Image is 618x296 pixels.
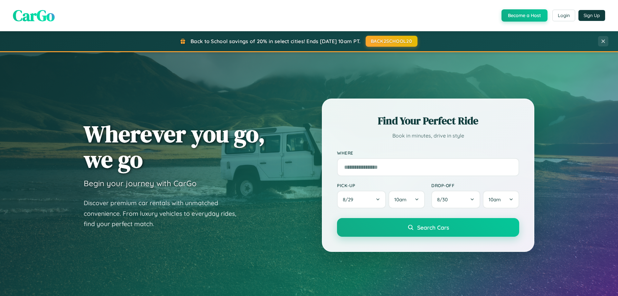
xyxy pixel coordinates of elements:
h1: Wherever you go, we go [84,121,265,172]
span: Search Cars [417,224,449,231]
p: Book in minutes, drive in style [337,131,519,140]
h2: Find Your Perfect Ride [337,114,519,128]
label: Drop-off [431,183,519,188]
button: Login [552,10,575,21]
p: Discover premium car rentals with unmatched convenience. From luxury vehicles to everyday rides, ... [84,198,245,229]
button: 8/30 [431,191,480,208]
button: Search Cars [337,218,519,237]
button: Become a Host [501,9,548,22]
label: Where [337,150,519,156]
span: 10am [489,196,501,203]
span: 10am [394,196,407,203]
button: BACK2SCHOOL20 [366,36,417,47]
button: 8/29 [337,191,386,208]
button: 10am [483,191,519,208]
span: 8 / 29 [343,196,356,203]
button: 10am [389,191,425,208]
label: Pick-up [337,183,425,188]
span: 8 / 30 [437,196,451,203]
span: CarGo [13,5,55,26]
h3: Begin your journey with CarGo [84,178,197,188]
span: Back to School savings of 20% in select cities! Ends [DATE] 10am PT. [191,38,360,44]
button: Sign Up [578,10,605,21]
